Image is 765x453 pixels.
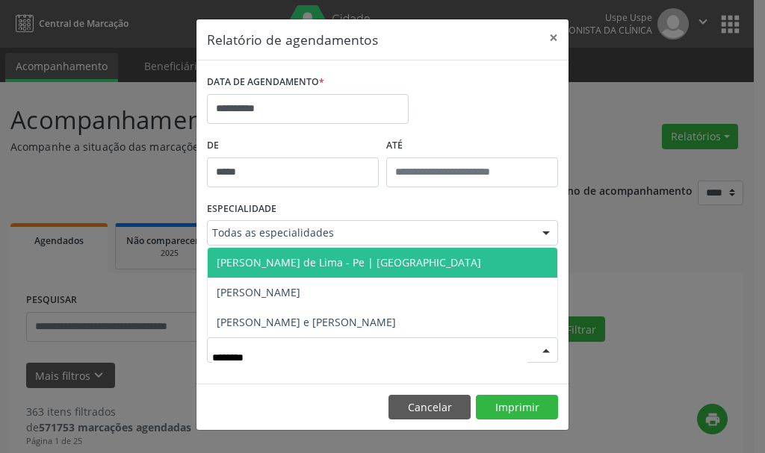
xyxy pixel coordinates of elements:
button: Imprimir [476,395,558,420]
label: DATA DE AGENDAMENTO [207,71,324,94]
h5: Relatório de agendamentos [207,30,378,49]
span: [PERSON_NAME] [217,285,300,299]
span: Todas as especialidades [212,225,527,240]
span: [PERSON_NAME] e [PERSON_NAME] [217,315,396,329]
button: Cancelar [388,395,471,420]
button: Close [539,19,569,56]
label: De [207,134,379,157]
label: ESPECIALIDADE [207,198,276,221]
label: ATÉ [386,134,558,157]
span: [PERSON_NAME] de Lima - Pe | [GEOGRAPHIC_DATA] [217,255,481,269]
